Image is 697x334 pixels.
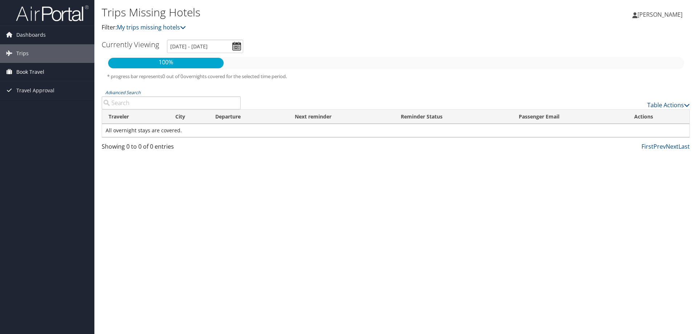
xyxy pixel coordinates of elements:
h5: * progress bar represents overnights covered for the selected time period. [107,73,684,80]
div: Showing 0 to 0 of 0 entries [102,142,241,154]
a: Last [678,142,690,150]
th: Departure: activate to sort column descending [209,110,288,124]
a: My trips missing hotels [117,23,186,31]
a: Next [666,142,678,150]
span: Book Travel [16,63,44,81]
th: Traveler: activate to sort column ascending [102,110,169,124]
h3: Currently Viewing [102,40,159,49]
a: [PERSON_NAME] [632,4,690,25]
th: Actions [628,110,689,124]
span: [PERSON_NAME] [637,11,682,19]
span: Dashboards [16,26,46,44]
a: First [641,142,653,150]
th: Reminder Status [394,110,512,124]
th: Next reminder [288,110,395,124]
td: All overnight stays are covered. [102,124,689,137]
h1: Trips Missing Hotels [102,5,494,20]
span: 0 out of 0 [162,73,183,80]
img: airportal-logo.png [16,5,89,22]
th: City: activate to sort column ascending [169,110,209,124]
p: Filter: [102,23,494,32]
a: Prev [653,142,666,150]
span: Trips [16,44,29,63]
input: Advanced Search [102,96,241,109]
span: Travel Approval [16,81,54,100]
p: 100% [108,58,224,67]
input: [DATE] - [DATE] [167,40,243,53]
a: Table Actions [647,101,690,109]
th: Passenger Email: activate to sort column ascending [512,110,628,124]
a: Advanced Search [105,89,140,96]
